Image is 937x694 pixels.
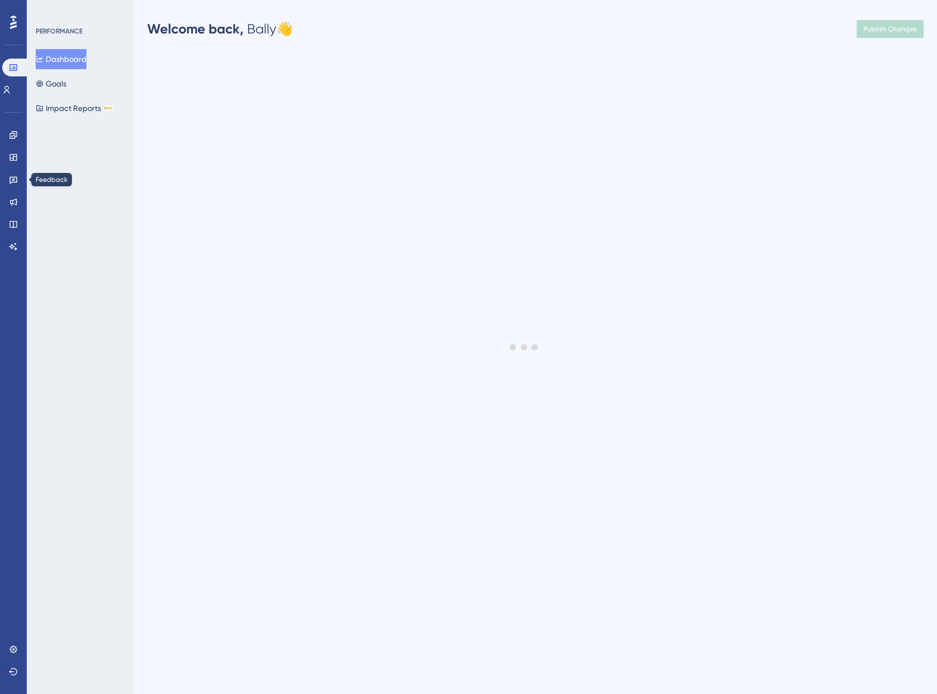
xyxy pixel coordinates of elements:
div: Bally 👋 [147,20,293,38]
span: Welcome back, [147,21,244,37]
button: Goals [36,74,66,94]
div: PERFORMANCE [36,27,83,36]
button: Impact ReportsBETA [36,98,113,118]
button: Dashboard [36,49,86,69]
span: Publish Changes [863,25,917,33]
button: Publish Changes [857,20,924,38]
div: BETA [103,105,113,111]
